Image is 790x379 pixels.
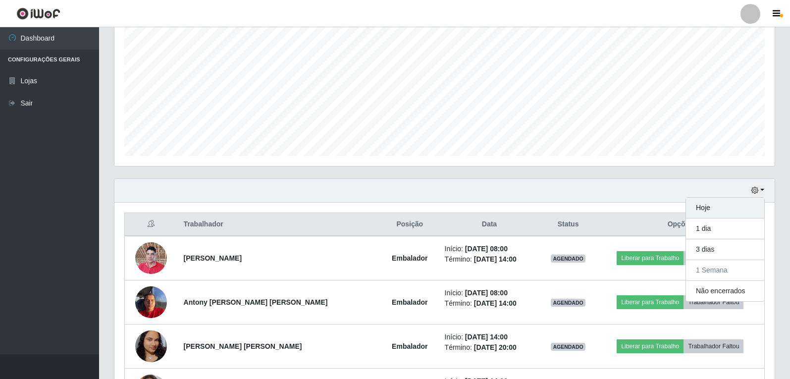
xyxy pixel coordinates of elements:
span: AGENDADO [551,299,585,307]
img: CoreUI Logo [16,7,60,20]
strong: Embalador [392,298,427,306]
time: [DATE] 14:00 [465,333,508,341]
li: Término: [445,298,534,309]
li: Término: [445,342,534,353]
strong: Embalador [392,254,427,262]
th: Opções [596,213,765,236]
strong: Embalador [392,342,427,350]
time: [DATE] 14:00 [474,299,517,307]
time: [DATE] 08:00 [465,245,508,253]
th: Trabalhador [178,213,381,236]
button: Hoje [686,198,764,218]
time: [DATE] 20:00 [474,343,517,351]
time: [DATE] 08:00 [465,289,508,297]
span: AGENDADO [551,343,585,351]
li: Início: [445,288,534,298]
span: AGENDADO [551,255,585,263]
button: Liberar para Trabalho [617,339,684,353]
button: 1 dia [686,218,764,239]
th: Posição [381,213,439,236]
li: Início: [445,332,534,342]
button: Trabalhador Faltou [684,251,743,265]
button: Liberar para Trabalho [617,251,684,265]
li: Término: [445,254,534,265]
time: [DATE] 14:00 [474,255,517,263]
button: 3 dias [686,239,764,260]
img: 1757435455970.jpeg [135,281,167,323]
button: Liberar para Trabalho [617,295,684,309]
th: Status [540,213,596,236]
strong: [PERSON_NAME] [184,254,242,262]
img: 1757358194836.jpeg [135,237,167,279]
button: 1 Semana [686,260,764,281]
button: Não encerrados [686,281,764,301]
li: Início: [445,244,534,254]
strong: [PERSON_NAME] [PERSON_NAME] [184,342,302,350]
strong: Antony [PERSON_NAME] [PERSON_NAME] [184,298,328,306]
button: Trabalhador Faltou [684,295,743,309]
button: Trabalhador Faltou [684,339,743,353]
th: Data [439,213,540,236]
